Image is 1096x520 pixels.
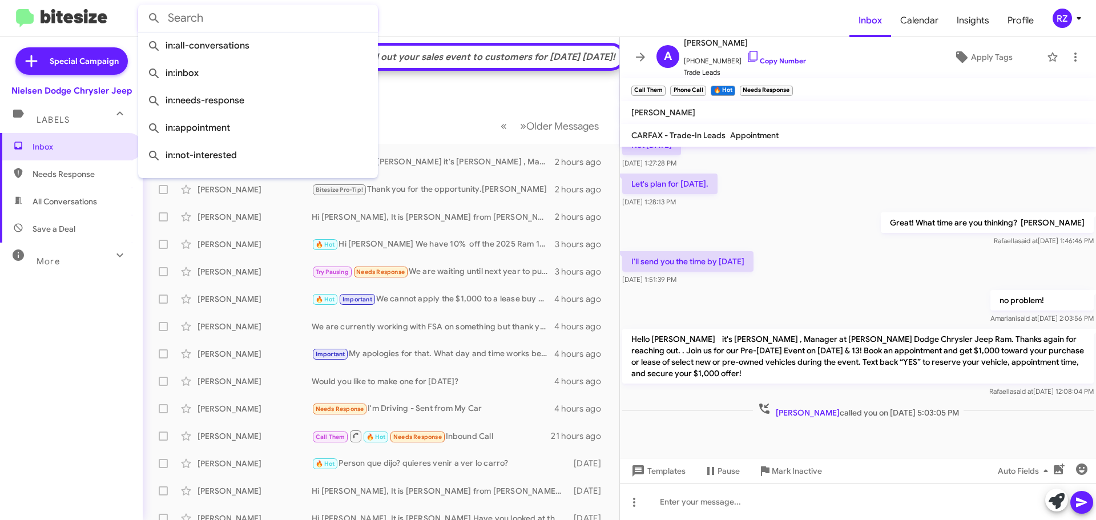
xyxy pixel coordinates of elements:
[554,403,610,414] div: 4 hours ago
[526,120,599,132] span: Older Messages
[664,47,672,66] span: A
[33,223,75,235] span: Save a Deal
[998,461,1053,481] span: Auto Fields
[1018,236,1038,245] span: said at
[1017,314,1037,323] span: said at
[312,265,555,279] div: We are waiting until next year to purchase a new pacifica. I'll get in touch with you then.
[740,86,792,96] small: Needs Response
[11,85,132,96] div: Nielsen Dodge Chrysler Jeep
[316,350,345,358] span: Important
[157,51,617,63] div: Don't forget the Special Campaign button to send out your sales event to customers for [DATE] [DA...
[555,266,610,277] div: 3 hours ago
[393,433,442,441] span: Needs Response
[631,86,666,96] small: Call Them
[147,169,369,196] span: in:sold-verified
[555,211,610,223] div: 2 hours ago
[622,197,676,206] span: [DATE] 1:28:13 PM
[312,402,554,416] div: I'm Driving - Sent from My Car
[554,376,610,387] div: 4 hours ago
[513,114,606,138] button: Next
[718,461,740,481] span: Pause
[622,174,718,194] p: Let's plan for [DATE].
[501,119,507,133] span: «
[746,57,806,65] a: Copy Number
[33,196,97,207] span: All Conversations
[198,485,312,497] div: [PERSON_NAME]
[1053,9,1072,28] div: RZ
[1043,9,1083,28] button: RZ
[316,460,335,467] span: 🔥 Hot
[711,86,735,96] small: 🔥 Hot
[312,183,555,196] div: Thank you for the opportunity.[PERSON_NAME]
[366,433,386,441] span: 🔥 Hot
[670,86,706,96] small: Phone Call
[551,430,610,442] div: 21 hours ago
[554,293,610,305] div: 4 hours ago
[776,408,840,418] span: [PERSON_NAME]
[198,211,312,223] div: [PERSON_NAME]
[198,458,312,469] div: [PERSON_NAME]
[730,130,779,140] span: Appointment
[753,402,964,418] span: called you on [DATE] 5:03:05 PM
[312,238,555,251] div: Hi [PERSON_NAME] We have 10% off the 2025 Ram 1500 right now plus the1000.00 until [DATE]. Why do...
[198,403,312,414] div: [PERSON_NAME]
[989,461,1062,481] button: Auto Fields
[147,87,369,114] span: in:needs-response
[554,348,610,360] div: 4 hours ago
[50,55,119,67] span: Special Campaign
[568,458,610,469] div: [DATE]
[198,266,312,277] div: [PERSON_NAME]
[881,212,1094,233] p: Great! What time are you thinking? [PERSON_NAME]
[312,211,555,223] div: Hi [PERSON_NAME], It is [PERSON_NAME] from [PERSON_NAME] Dodge East Hanover. Why don't you come i...
[631,107,695,118] span: [PERSON_NAME]
[198,184,312,195] div: [PERSON_NAME]
[312,376,554,387] div: Would you like to make one for [DATE]?
[316,296,335,303] span: 🔥 Hot
[622,329,1094,384] p: Hello [PERSON_NAME] it's [PERSON_NAME] , Manager at [PERSON_NAME] Dodge Chrysler Jeep Ram. Thanks...
[555,239,610,250] div: 3 hours ago
[494,114,606,138] nav: Page navigation example
[998,4,1043,37] a: Profile
[520,119,526,133] span: »
[342,296,372,303] span: Important
[989,387,1094,396] span: Rafaella [DATE] 12:08:04 PM
[198,321,312,332] div: [PERSON_NAME]
[948,4,998,37] a: Insights
[198,376,312,387] div: [PERSON_NAME]
[312,156,555,169] div: Hi [PERSON_NAME] it's [PERSON_NAME] , Manager at [PERSON_NAME] Dodge Chrysler Jeep Ram. Thanks ag...
[620,461,695,481] button: Templates
[772,461,822,481] span: Mark Inactive
[198,239,312,250] div: [PERSON_NAME]
[37,256,60,267] span: More
[147,59,369,87] span: in:inbox
[990,314,1094,323] span: Amariani [DATE] 2:03:56 PM
[631,130,726,140] span: CARFAX - Trade-In Leads
[891,4,948,37] a: Calendar
[147,32,369,59] span: in:all-conversations
[555,156,610,168] div: 2 hours ago
[494,114,514,138] button: Previous
[849,4,891,37] a: Inbox
[147,114,369,142] span: in:appointment
[749,461,831,481] button: Mark Inactive
[684,36,806,50] span: [PERSON_NAME]
[312,429,551,444] div: Inbound Call
[147,142,369,169] span: in:not-interested
[198,348,312,360] div: [PERSON_NAME]
[316,241,335,248] span: 🔥 Hot
[555,184,610,195] div: 2 hours ago
[33,141,130,152] span: Inbox
[990,290,1094,311] p: no problem!
[33,168,130,180] span: Needs Response
[629,461,686,481] span: Templates
[622,251,753,272] p: I'll send you the time by [DATE]
[684,50,806,67] span: [PHONE_NUMBER]
[695,461,749,481] button: Pause
[312,321,554,332] div: We are currently working with FSA on something but thank you
[316,268,349,276] span: Try Pausing
[316,405,364,413] span: Needs Response
[198,430,312,442] div: [PERSON_NAME]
